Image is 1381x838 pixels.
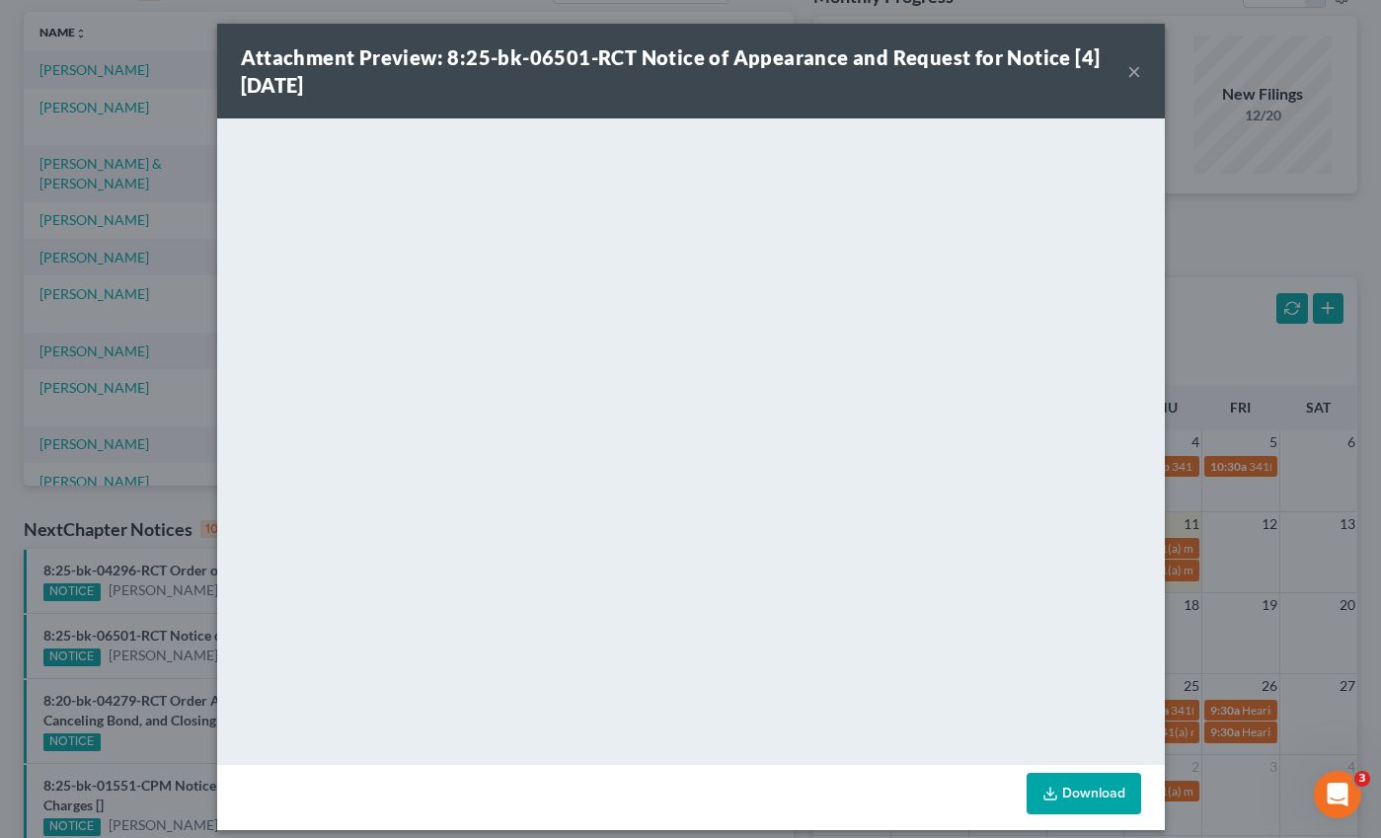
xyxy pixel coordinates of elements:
button: × [1127,59,1141,83]
iframe: Intercom live chat [1314,771,1361,818]
strong: Attachment Preview: 8:25-bk-06501-RCT Notice of Appearance and Request for Notice [4] [DATE] [241,45,1101,97]
iframe: <object ng-attr-data='[URL][DOMAIN_NAME]' type='application/pdf' width='100%' height='650px'></ob... [217,118,1165,760]
span: 3 [1354,771,1370,787]
a: Download [1027,773,1141,814]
